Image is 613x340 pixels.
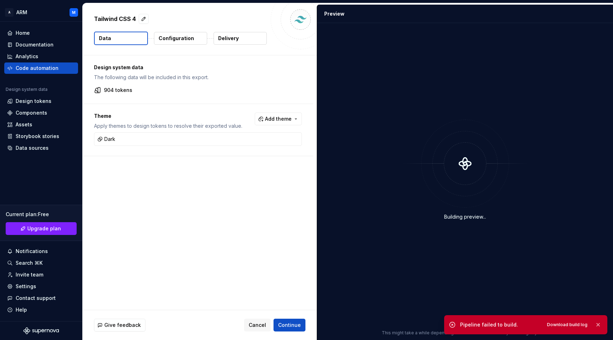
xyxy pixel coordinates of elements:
[97,136,115,143] div: Dark
[72,10,76,15] div: M
[16,295,56,302] div: Contact support
[249,322,266,329] span: Cancel
[16,53,38,60] div: Analytics
[4,292,78,304] button: Contact support
[4,246,78,257] button: Notifications
[16,65,59,72] div: Code automation
[4,131,78,142] a: Storybook stories
[6,211,77,218] div: Current plan : Free
[4,119,78,130] a: Assets
[16,259,43,267] div: Search ⌘K
[4,281,78,292] a: Settings
[4,95,78,107] a: Design tokens
[94,122,242,130] p: Apply themes to design tokens to resolve their exported value.
[16,29,30,37] div: Home
[94,113,242,120] p: Theme
[6,87,48,92] div: Design system data
[4,142,78,154] a: Data sources
[27,225,61,232] span: Upgrade plan
[278,322,301,329] span: Continue
[214,32,267,45] button: Delivery
[94,32,148,45] button: Data
[99,35,111,42] p: Data
[16,283,36,290] div: Settings
[16,306,27,313] div: Help
[16,144,49,152] div: Data sources
[382,330,549,336] p: This might take a while depending on the amount of data in your design system.
[16,271,43,278] div: Invite team
[16,121,32,128] div: Assets
[547,322,587,328] span: Download build log
[104,87,132,94] p: 904 tokens
[16,98,51,105] div: Design tokens
[265,115,292,122] span: Add theme
[16,248,48,255] div: Notifications
[16,41,54,48] div: Documentation
[4,39,78,50] a: Documentation
[460,321,540,328] div: Pipeline failed to build.
[4,62,78,74] a: Code automation
[94,64,302,71] p: Design system data
[23,327,59,334] svg: Supernova Logo
[444,213,486,220] div: Building preview...
[94,15,136,23] p: Tailwind CSS 4
[1,5,81,20] button: AARMM
[255,113,302,125] button: Add theme
[104,322,141,329] span: Give feedback
[6,222,77,235] button: Upgrade plan
[4,257,78,269] button: Search ⌘K
[4,27,78,39] a: Home
[154,32,207,45] button: Configuration
[324,10,344,17] div: Preview
[4,269,78,280] a: Invite team
[4,304,78,316] button: Help
[16,9,27,16] div: ARM
[4,107,78,119] a: Components
[159,35,194,42] p: Configuration
[244,319,271,331] button: Cancel
[544,320,591,330] button: Download build log
[94,319,145,331] button: Give feedback
[4,51,78,62] a: Analytics
[218,35,239,42] p: Delivery
[5,8,13,17] div: A
[94,74,302,81] p: The following data will be included in this export.
[16,133,59,140] div: Storybook stories
[274,319,305,331] button: Continue
[16,109,47,116] div: Components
